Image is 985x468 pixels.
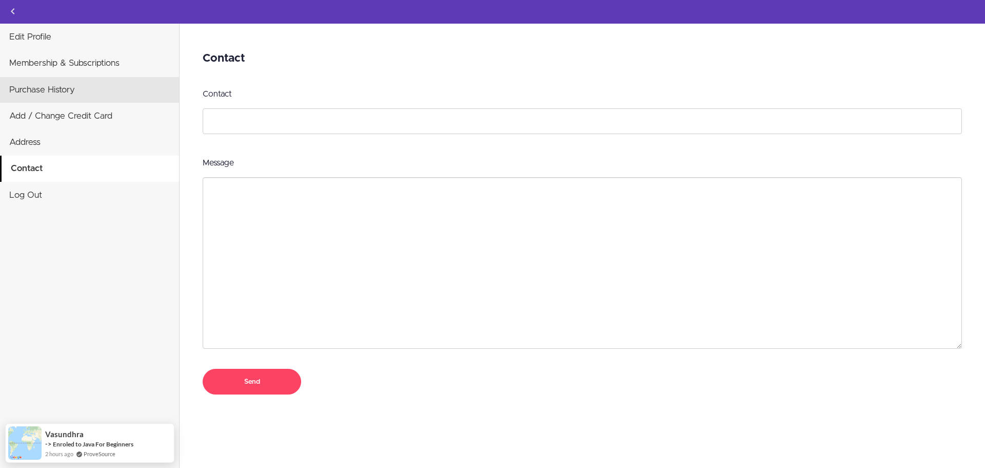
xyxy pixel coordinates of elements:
[203,369,301,395] input: Send
[45,450,73,458] span: 2 hours ago
[84,450,115,458] a: ProveSource
[45,430,84,439] span: Vasundhra
[2,156,179,181] a: Contact
[7,5,19,17] svg: Back to courses
[203,88,232,100] label: Contact
[45,440,52,448] span: ->
[203,157,234,169] label: Message
[53,440,133,448] a: Enroled to Java For Beginners
[203,52,962,65] h2: Contact
[8,426,42,460] img: provesource social proof notification image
